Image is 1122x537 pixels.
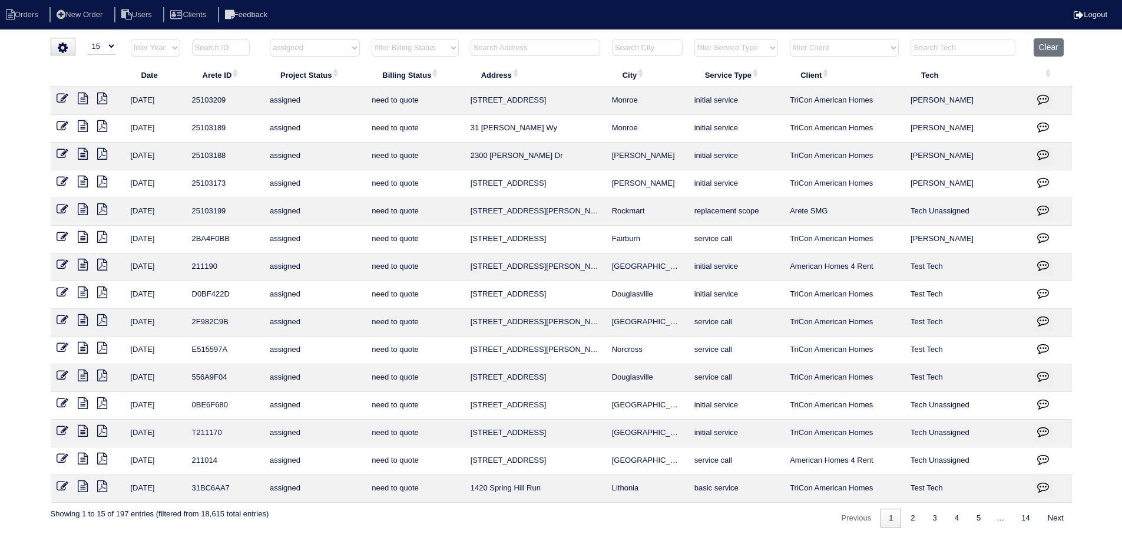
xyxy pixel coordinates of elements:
td: 211014 [186,447,264,475]
td: assigned [264,143,366,170]
td: [STREET_ADDRESS] [465,226,606,253]
td: need to quote [366,198,464,226]
td: [GEOGRAPHIC_DATA] [606,447,689,475]
td: [STREET_ADDRESS][PERSON_NAME] [465,253,606,281]
td: need to quote [366,420,464,447]
td: [DATE] [125,87,186,115]
th: : activate to sort column ascending [1028,62,1072,87]
th: Tech [905,62,1028,87]
td: assigned [264,392,366,420]
td: [PERSON_NAME] [905,143,1028,170]
td: [STREET_ADDRESS] [465,364,606,392]
td: assigned [264,198,366,226]
td: [DATE] [125,253,186,281]
td: need to quote [366,170,464,198]
input: Search Tech [911,39,1015,56]
td: D0BF422D [186,281,264,309]
td: TriCon American Homes [784,87,905,115]
input: Search Address [471,39,600,56]
td: Test Tech [905,475,1028,503]
td: [STREET_ADDRESS] [465,447,606,475]
td: TriCon American Homes [784,392,905,420]
td: TriCon American Homes [784,226,905,253]
td: need to quote [366,447,464,475]
td: Tech Unassigned [905,198,1028,226]
td: assigned [264,420,366,447]
td: American Homes 4 Rent [784,253,905,281]
td: TriCon American Homes [784,475,905,503]
td: [GEOGRAPHIC_DATA] [606,309,689,337]
td: [STREET_ADDRESS] [465,420,606,447]
a: Next [1040,509,1072,528]
td: initial service [689,281,784,309]
td: [STREET_ADDRESS] [465,170,606,198]
th: Arete ID: activate to sort column ascending [186,62,264,87]
td: [PERSON_NAME] [905,170,1028,198]
td: Tech Unassigned [905,447,1028,475]
td: need to quote [366,226,464,253]
td: 211190 [186,253,264,281]
td: initial service [689,253,784,281]
th: Service Type: activate to sort column ascending [689,62,784,87]
a: New Order [49,10,112,19]
td: [DATE] [125,198,186,226]
td: [DATE] [125,420,186,447]
th: Date [125,62,186,87]
td: [STREET_ADDRESS][PERSON_NAME] [465,337,606,364]
td: [PERSON_NAME] [905,115,1028,143]
td: need to quote [366,475,464,503]
td: 556A9F04 [186,364,264,392]
td: assigned [264,364,366,392]
td: Test Tech [905,364,1028,392]
a: 4 [946,509,967,528]
a: Clients [163,10,216,19]
td: [STREET_ADDRESS] [465,87,606,115]
td: [PERSON_NAME] [905,87,1028,115]
td: [DATE] [125,364,186,392]
td: TriCon American Homes [784,143,905,170]
td: [GEOGRAPHIC_DATA] [606,253,689,281]
td: 0BE6F680 [186,392,264,420]
td: need to quote [366,309,464,337]
li: New Order [49,7,112,23]
td: Arete SMG [784,198,905,226]
td: initial service [689,420,784,447]
td: need to quote [366,281,464,309]
td: [DATE] [125,281,186,309]
th: City: activate to sort column ascending [606,62,689,87]
td: replacement scope [689,198,784,226]
td: need to quote [366,143,464,170]
td: TriCon American Homes [784,170,905,198]
th: Client: activate to sort column ascending [784,62,905,87]
td: assigned [264,115,366,143]
th: Project Status: activate to sort column ascending [264,62,366,87]
td: assigned [264,281,366,309]
td: Test Tech [905,253,1028,281]
td: [PERSON_NAME] [606,170,689,198]
td: TriCon American Homes [784,115,905,143]
td: assigned [264,337,366,364]
td: assigned [264,447,366,475]
td: 25103199 [186,198,264,226]
td: Test Tech [905,309,1028,337]
td: 25103173 [186,170,264,198]
td: [DATE] [125,475,186,503]
td: assigned [264,87,366,115]
td: [PERSON_NAME] [905,226,1028,253]
td: 25103209 [186,87,264,115]
td: [DATE] [125,226,186,253]
td: assigned [264,309,366,337]
td: Douglasville [606,364,689,392]
td: 2BA4F0BB [186,226,264,253]
button: Clear [1034,38,1064,57]
td: Test Tech [905,337,1028,364]
td: 2F982C9B [186,309,264,337]
td: [GEOGRAPHIC_DATA] [606,420,689,447]
td: need to quote [366,253,464,281]
td: Douglasville [606,281,689,309]
td: E515597A [186,337,264,364]
td: initial service [689,143,784,170]
td: [STREET_ADDRESS][PERSON_NAME] [465,198,606,226]
a: 2 [902,509,923,528]
a: 1 [881,509,901,528]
